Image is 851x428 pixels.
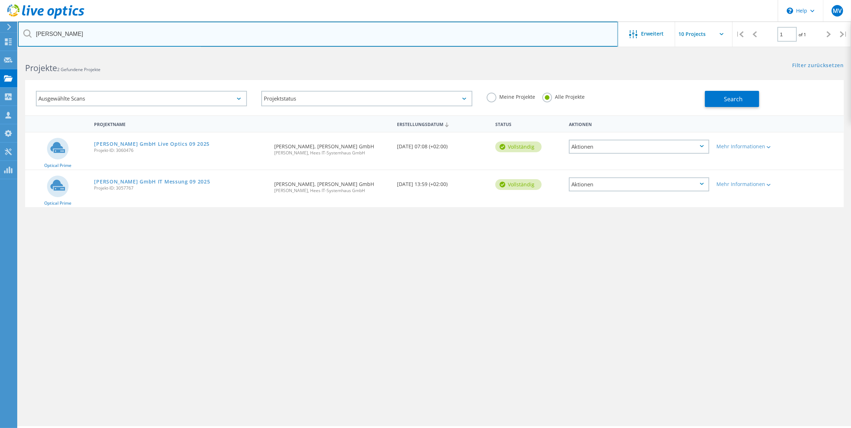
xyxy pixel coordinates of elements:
[492,117,565,130] div: Status
[261,91,472,106] div: Projektstatus
[271,170,393,200] div: [PERSON_NAME], [PERSON_NAME] GmbH
[641,31,664,36] span: Erweitert
[94,148,267,153] span: Projekt-ID: 3060476
[833,8,842,14] span: MV
[44,201,71,205] span: Optical Prime
[836,22,851,47] div: |
[393,117,492,131] div: Erstellungsdatum
[94,186,267,190] span: Projekt-ID: 3057767
[274,189,390,193] span: [PERSON_NAME], Hees IT-Systemhaus GmbH
[724,95,743,103] span: Search
[495,179,542,190] div: vollständig
[569,177,709,191] div: Aktionen
[25,62,57,74] b: Projekte
[495,141,542,152] div: vollständig
[57,66,100,73] span: 2 Gefundene Projekte
[787,8,793,14] svg: \n
[18,22,618,47] input: Projekte nach Namen, Verantwortlichem, ID, Unternehmen usw. suchen
[487,93,535,99] label: Meine Projekte
[716,144,775,149] div: Mehr Informationen
[542,93,585,99] label: Alle Projekte
[271,132,393,162] div: [PERSON_NAME], [PERSON_NAME] GmbH
[705,91,759,107] button: Search
[393,170,492,194] div: [DATE] 13:59 (+02:00)
[565,117,713,130] div: Aktionen
[792,63,844,69] a: Filter zurücksetzen
[393,132,492,156] div: [DATE] 07:08 (+02:00)
[44,163,71,168] span: Optical Prime
[799,32,806,38] span: of 1
[733,22,747,47] div: |
[90,117,271,130] div: Projektname
[274,151,390,155] span: [PERSON_NAME], Hees IT-Systemhaus GmbH
[36,91,247,106] div: Ausgewählte Scans
[94,179,210,184] a: [PERSON_NAME] GmbH IT Messung 09 2025
[716,182,775,187] div: Mehr Informationen
[569,140,709,154] div: Aktionen
[7,15,84,20] a: Live Optics Dashboard
[94,141,210,146] a: [PERSON_NAME] GmbH Live Optics 09 2025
